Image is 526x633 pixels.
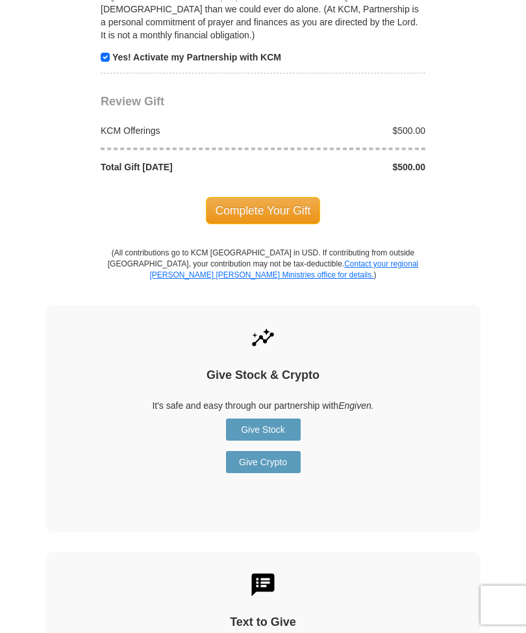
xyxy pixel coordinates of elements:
[94,123,264,136] div: KCM Offerings
[112,51,281,62] strong: Yes! Activate my Partnership with KCM
[69,615,458,629] h4: Text to Give
[263,160,432,173] div: $500.00
[107,247,419,304] p: (All contributions go to KCM [GEOGRAPHIC_DATA] in USD. If contributing from outside [GEOGRAPHIC_D...
[94,160,264,173] div: Total Gift [DATE]
[206,196,321,224] span: Complete Your Gift
[226,450,301,472] a: Give Crypto
[226,418,301,440] a: Give Stock
[69,398,458,411] p: It's safe and easy through our partnership with
[249,324,277,351] img: give-by-stock.svg
[263,123,432,136] div: $500.00
[249,571,277,598] img: text-to-give.svg
[338,400,373,410] i: Engiven.
[69,368,458,382] h4: Give Stock & Crypto
[101,94,164,107] span: Review Gift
